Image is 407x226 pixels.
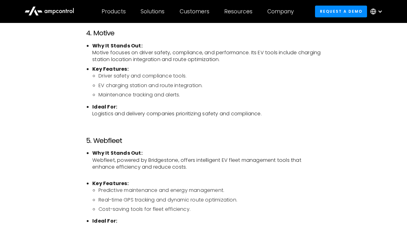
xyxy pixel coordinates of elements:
[224,8,252,15] div: Resources
[98,206,321,213] li: Cost-saving tools for fleet efficiency.
[92,180,129,187] strong: Key Features:
[141,8,164,15] div: Solutions
[92,104,321,124] li: Logistics and delivery companies prioritizing safety and compliance.
[98,187,321,194] li: Predictive maintenance and energy management.
[98,73,321,79] li: Driver safety and compliance tools.
[98,197,321,203] li: Real-time GPS tracking and dynamic route optimization.
[92,42,321,63] li: Motive focuses on driver safety, compliance, and performance. Its EV tools include charging stati...
[102,8,126,15] div: Products
[180,8,209,15] div: Customers
[267,8,294,15] div: Company
[315,6,367,17] a: Request a demo
[86,137,321,145] h3: 5. Webfleet
[98,82,321,89] li: EV charging station and route integration.
[92,42,142,49] strong: Why It Stands Out:
[86,29,321,37] h3: 4. Motive
[92,149,142,157] strong: Why It Stands Out:
[92,65,129,73] strong: Key Features:
[92,217,117,224] strong: Ideal For:
[92,103,117,110] strong: Ideal For:
[98,91,321,98] li: Maintenance tracking and alerts.
[92,150,321,178] li: Webfleet, powered by Bridgestone, offers intelligent EV fleet management tools that enhance effic...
